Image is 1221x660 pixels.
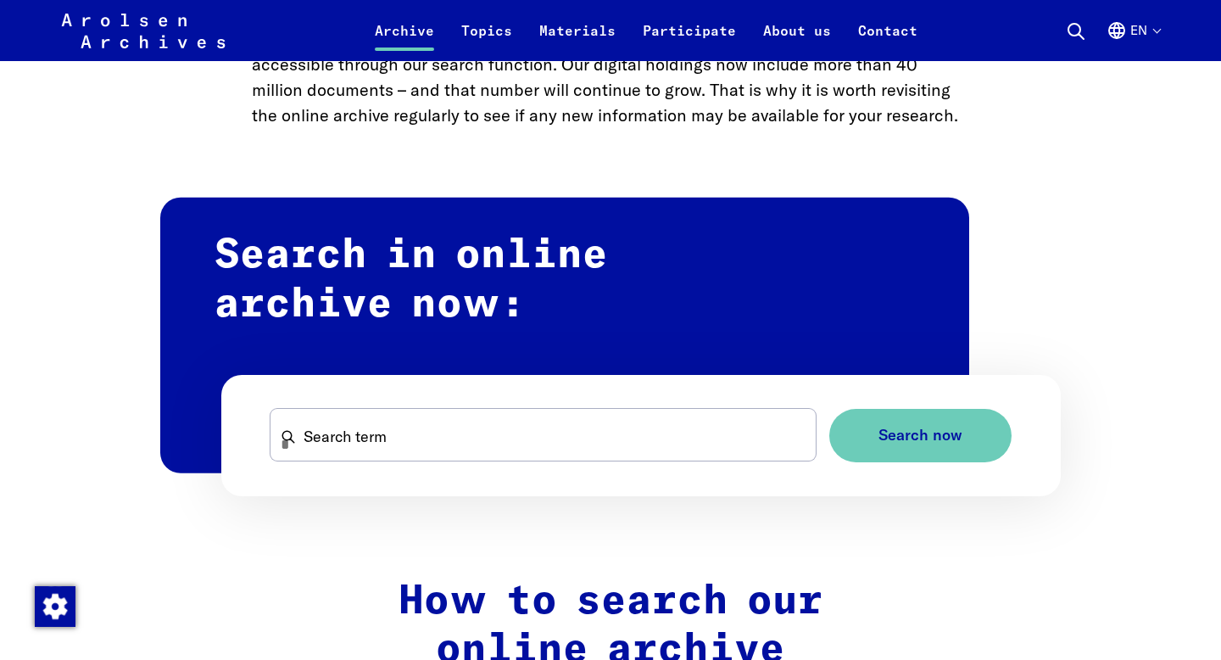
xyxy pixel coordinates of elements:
a: About us [750,20,845,61]
a: Contact [845,20,931,61]
a: Materials [526,20,629,61]
a: Archive [361,20,448,61]
button: English, language selection [1107,20,1160,61]
a: Participate [629,20,750,61]
span: Search now [878,427,962,445]
img: Change consent [35,586,75,627]
h2: Search in online archive now: [160,198,969,473]
a: Topics [448,20,526,61]
button: Search now [829,409,1012,462]
div: Change consent [34,585,75,626]
nav: Primary [361,10,931,51]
